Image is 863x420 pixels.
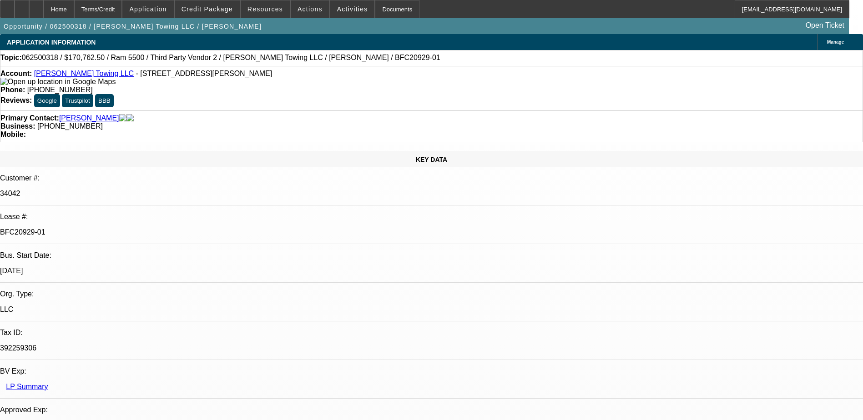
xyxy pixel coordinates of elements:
[0,54,22,62] strong: Topic:
[7,39,96,46] span: APPLICATION INFORMATION
[0,78,116,86] img: Open up location in Google Maps
[122,0,173,18] button: Application
[4,23,262,30] span: Opportunity / 062500318 / [PERSON_NAME] Towing LLC / [PERSON_NAME]
[27,86,93,94] span: [PHONE_NUMBER]
[0,86,25,94] strong: Phone:
[241,0,290,18] button: Resources
[34,70,134,77] a: [PERSON_NAME] Towing LLC
[416,156,447,163] span: KEY DATA
[126,114,134,122] img: linkedin-icon.png
[6,383,48,390] a: LP Summary
[129,5,167,13] span: Application
[95,94,114,107] button: BBB
[0,114,59,122] strong: Primary Contact:
[119,114,126,122] img: facebook-icon.png
[34,94,60,107] button: Google
[0,130,26,138] strong: Mobile:
[247,5,283,13] span: Resources
[291,0,329,18] button: Actions
[802,18,848,33] a: Open Ticket
[22,54,440,62] span: 062500318 / $170,762.50 / Ram 5500 / Third Party Vendor 2 / [PERSON_NAME] Towing LLC / [PERSON_NA...
[175,0,240,18] button: Credit Package
[37,122,103,130] span: [PHONE_NUMBER]
[0,70,32,77] strong: Account:
[0,122,35,130] strong: Business:
[182,5,233,13] span: Credit Package
[59,114,119,122] a: [PERSON_NAME]
[298,5,323,13] span: Actions
[337,5,368,13] span: Activities
[330,0,375,18] button: Activities
[0,96,32,104] strong: Reviews:
[0,78,116,85] a: View Google Maps
[62,94,93,107] button: Trustpilot
[136,70,273,77] span: - [STREET_ADDRESS][PERSON_NAME]
[827,40,844,45] span: Manage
